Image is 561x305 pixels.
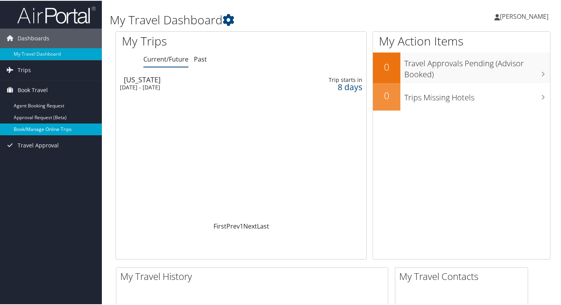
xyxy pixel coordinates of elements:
[404,53,550,79] h3: Travel Approvals Pending (Advisor Booked)
[214,221,226,230] a: First
[309,76,362,83] div: Trip starts in
[17,5,96,24] img: airportal-logo.png
[120,83,280,90] div: [DATE] - [DATE]
[373,88,400,102] h2: 0
[500,11,548,20] span: [PERSON_NAME]
[18,60,31,79] span: Trips
[194,54,207,63] a: Past
[309,83,362,90] div: 8 days
[18,28,49,47] span: Dashboards
[122,32,256,49] h1: My Trips
[494,4,556,27] a: [PERSON_NAME]
[143,54,188,63] a: Current/Future
[240,221,243,230] a: 1
[373,60,400,73] h2: 0
[373,82,550,110] a: 0Trips Missing Hotels
[120,269,388,282] h2: My Travel History
[404,87,550,102] h3: Trips Missing Hotels
[18,135,59,154] span: Travel Approval
[226,221,240,230] a: Prev
[18,80,48,99] span: Book Travel
[373,52,550,82] a: 0Travel Approvals Pending (Advisor Booked)
[243,221,257,230] a: Next
[124,75,284,82] div: [US_STATE]
[110,11,407,27] h1: My Travel Dashboard
[399,269,528,282] h2: My Travel Contacts
[373,32,550,49] h1: My Action Items
[257,221,269,230] a: Last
